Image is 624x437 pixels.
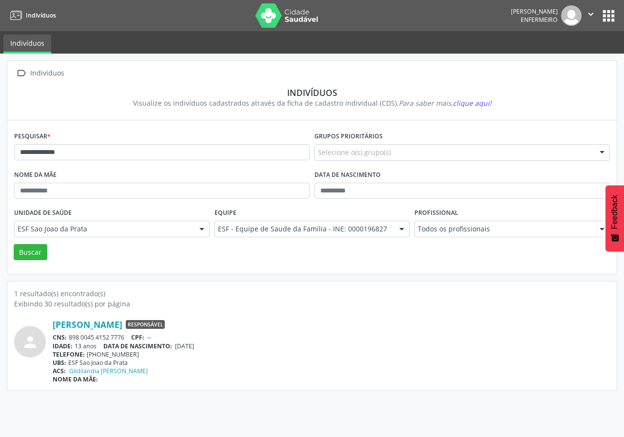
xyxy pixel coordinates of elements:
[610,195,619,229] span: Feedback
[511,7,558,16] div: [PERSON_NAME]
[314,168,381,183] label: Data de nascimento
[53,342,610,350] div: 13 anos
[21,333,39,351] i: person
[147,333,151,342] span: --
[18,224,190,234] span: ESF Sao Joao da Prata
[585,9,596,19] i: 
[561,5,582,26] img: img
[21,98,603,108] div: Visualize os indivíduos cadastrados através da ficha de cadastro individual (CDS).
[26,11,56,19] span: Indivíduos
[14,66,28,80] i: 
[126,320,165,329] span: Responsável
[399,98,491,108] i: Para saber mais,
[14,206,72,221] label: Unidade de saúde
[14,288,610,299] div: 1 resultado(s) encontrado(s)
[53,333,67,342] span: CNS:
[53,359,610,367] div: ESF Sao Joao da Prata
[414,206,458,221] label: Profissional
[53,342,73,350] span: IDADE:
[3,35,51,54] a: Indivíduos
[314,129,383,144] label: Grupos prioritários
[175,342,194,350] span: [DATE]
[131,333,144,342] span: CPF:
[214,206,236,221] label: Equipe
[600,7,617,24] button: apps
[14,244,47,261] button: Buscar
[318,147,391,157] span: Selecione o(s) grupo(s)
[53,333,610,342] div: 898 0045 4152 7776
[14,66,66,80] a:  Indivíduos
[21,87,603,98] div: Indivíduos
[53,359,66,367] span: UBS:
[418,224,590,234] span: Todos os profissionais
[53,319,122,330] a: [PERSON_NAME]
[453,98,491,108] span: clique aqui!
[53,350,85,359] span: TELEFONE:
[218,224,390,234] span: ESF - Equipe de Saude da Familia - INE: 0000196827
[53,375,98,383] span: NOME DA MÃE:
[7,7,56,23] a: Indivíduos
[28,66,66,80] div: Indivíduos
[14,299,610,309] div: Exibindo 30 resultado(s) por página
[103,342,172,350] span: DATA DE NASCIMENTO:
[582,5,600,26] button: 
[521,16,558,24] span: Enfermeiro
[53,367,66,375] span: ACS:
[53,350,610,359] div: [PHONE_NUMBER]
[69,367,148,375] a: Gildilandia [PERSON_NAME]
[605,185,624,251] button: Feedback - Mostrar pesquisa
[14,168,57,183] label: Nome da mãe
[14,129,51,144] label: Pesquisar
